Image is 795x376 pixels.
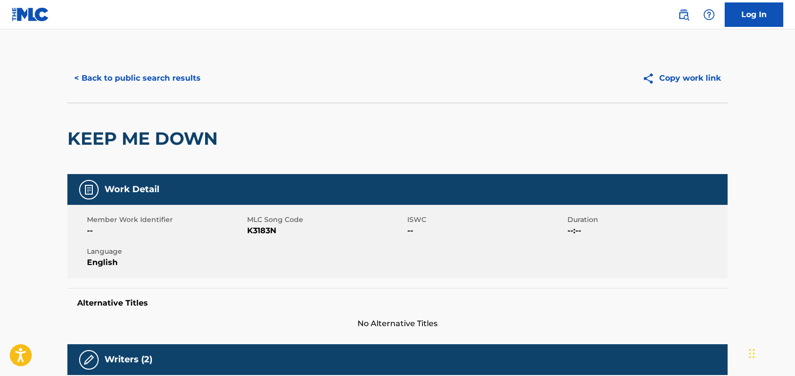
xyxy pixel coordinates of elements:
span: K3183N [247,225,405,237]
span: Duration [567,215,725,225]
span: Language [87,246,245,257]
img: Writers [83,354,95,366]
a: Public Search [674,5,693,24]
span: MLC Song Code [247,215,405,225]
img: Copy work link [642,72,659,85]
span: -- [87,225,245,237]
span: Member Work Identifier [87,215,245,225]
a: Log In [725,2,783,27]
h5: Alternative Titles [77,298,718,308]
span: No Alternative Titles [67,318,728,330]
img: MLC Logo [12,7,49,22]
div: Help [699,5,719,24]
h5: Writers (2) [105,354,152,365]
span: ISWC [407,215,565,225]
div: Drag [749,339,755,368]
h2: KEEP ME DOWN [67,128,223,150]
h5: Work Detail [105,184,159,195]
img: Work Detail [83,184,95,196]
button: < Back to public search results [67,66,208,90]
iframe: Chat Widget [746,329,795,376]
button: Copy work link [635,66,728,90]
img: search [678,9,690,21]
span: English [87,257,245,268]
span: --:-- [567,225,725,237]
img: help [703,9,715,21]
span: -- [407,225,565,237]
